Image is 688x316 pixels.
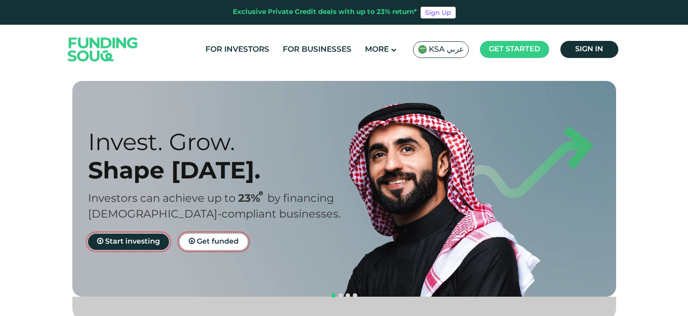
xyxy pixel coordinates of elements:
[88,156,360,184] div: Shape [DATE].
[280,42,354,57] a: For Businesses
[259,191,263,196] i: 23% IRR (expected) ~ 15% Net yield (expected)
[233,7,417,18] div: Exclusive Private Credit deals with up to 23% return*
[337,292,344,299] button: navigation
[105,238,160,245] span: Start investing
[59,27,147,72] img: Logo
[203,42,271,57] a: For Investors
[351,292,359,299] button: navigation
[88,128,360,156] div: Invest. Grow.
[88,194,235,204] span: Investors can achieve up to
[180,234,248,250] a: Get funded
[560,41,618,58] a: Sign in
[88,234,169,250] a: Start investing
[421,7,456,18] a: Sign Up
[418,45,427,54] img: SA Flag
[344,292,351,299] button: navigation
[489,46,540,53] span: Get started
[365,46,389,53] span: More
[429,45,464,55] span: KSA عربي
[330,292,337,299] button: navigation
[575,46,603,53] span: Sign in
[197,238,239,245] span: Get funded
[238,194,267,204] span: 23%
